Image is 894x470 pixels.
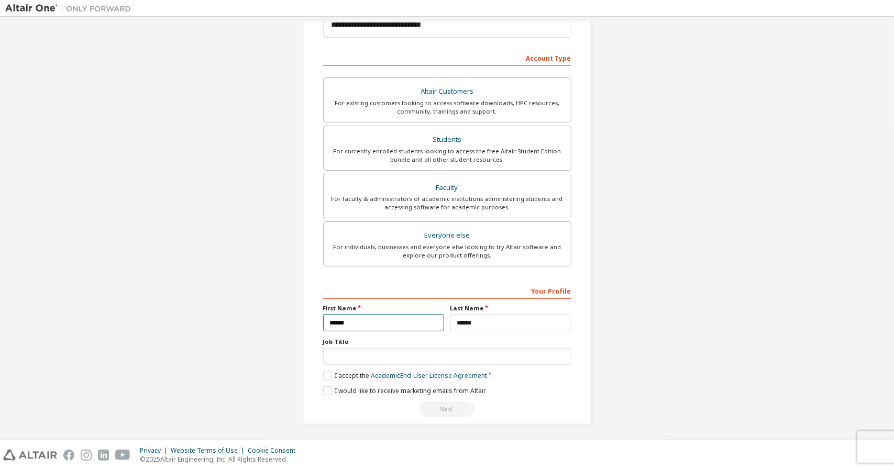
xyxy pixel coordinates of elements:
[323,401,571,417] div: Read and acccept EULA to continue
[330,132,565,147] div: Students
[330,181,565,195] div: Faculty
[323,338,571,346] label: Job Title
[171,446,248,455] div: Website Terms of Use
[330,195,565,211] div: For faculty & administrators of academic institutions administering students and accessing softwa...
[140,455,302,464] p: © 2025 Altair Engineering, Inc. All Rights Reserved.
[3,450,57,461] img: altair_logo.svg
[140,446,171,455] div: Privacy
[450,304,571,312] label: Last Name
[371,371,487,380] a: Academic End-User License Agreement
[98,450,109,461] img: linkedin.svg
[63,450,74,461] img: facebook.svg
[248,446,302,455] div: Cookie Consent
[5,3,136,14] img: Altair One
[81,450,92,461] img: instagram.svg
[323,371,487,380] label: I accept the
[330,84,565,99] div: Altair Customers
[115,450,130,461] img: youtube.svg
[330,243,565,260] div: For individuals, businesses and everyone else looking to try Altair software and explore our prod...
[323,386,486,395] label: I would like to receive marketing emails from Altair
[323,282,571,299] div: Your Profile
[330,228,565,243] div: Everyone else
[330,147,565,164] div: For currently enrolled students looking to access the free Altair Student Edition bundle and all ...
[323,304,444,312] label: First Name
[323,49,571,66] div: Account Type
[330,99,565,116] div: For existing customers looking to access software downloads, HPC resources, community, trainings ...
